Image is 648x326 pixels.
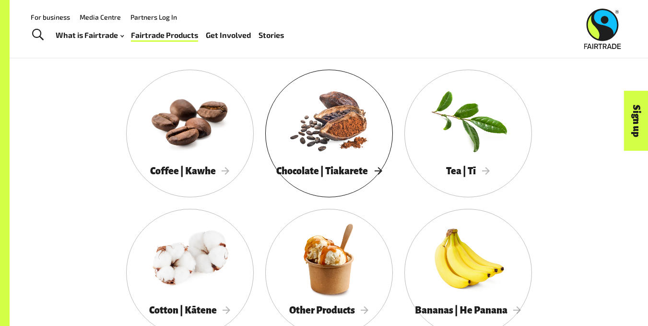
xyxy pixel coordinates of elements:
[26,23,49,47] a: Toggle Search
[415,305,521,315] span: Bananas | He Panana
[130,13,177,21] a: Partners Log In
[259,28,284,42] a: Stories
[31,13,70,21] a: For business
[149,305,231,315] span: Cotton | Kātene
[265,70,393,197] a: Chocolate | Tiakarete
[276,166,382,176] span: Chocolate | Tiakarete
[126,70,254,197] a: Coffee | Kawhe
[150,166,230,176] span: Coffee | Kawhe
[446,166,490,176] span: Tea | Tī
[404,70,532,197] a: Tea | Tī
[584,9,621,49] img: Fairtrade Australia New Zealand logo
[289,305,369,315] span: Other Products
[206,28,251,42] a: Get Involved
[56,28,124,42] a: What is Fairtrade
[80,13,121,21] a: Media Centre
[131,28,198,42] a: Fairtrade Products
